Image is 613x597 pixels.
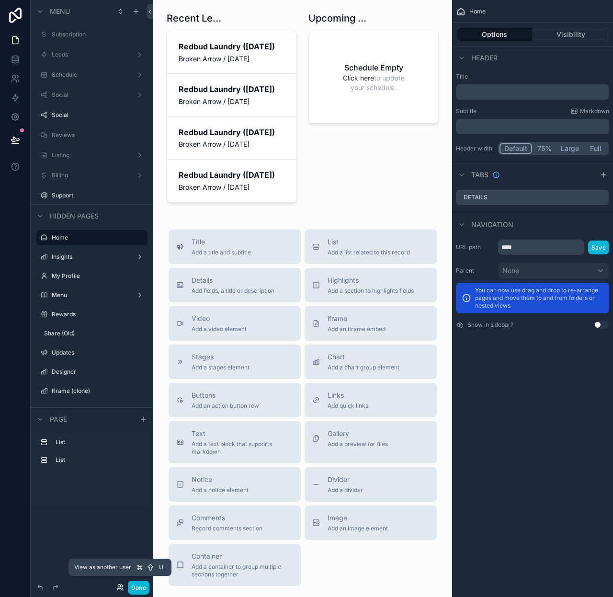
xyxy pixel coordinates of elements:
span: Add a text block that supports markdown [192,440,293,456]
button: Visibility [533,28,610,41]
button: Large [556,143,583,154]
span: Text [192,429,293,438]
span: Links [328,390,368,400]
button: Options [456,28,533,41]
div: scrollable content [31,430,153,477]
label: Subtitle [456,107,477,115]
button: ChartAdd a chart group element [305,344,437,379]
span: Add a divider [328,486,363,494]
label: Designer [52,368,146,376]
span: Add a notice element [192,486,249,494]
label: Rewards [52,310,146,318]
label: Insights [52,253,132,261]
span: Add quick links [328,402,368,410]
span: Add a title and subtitle [192,249,251,256]
span: Image [328,513,388,523]
span: Header [471,53,498,63]
span: Buttons [192,390,259,400]
span: Add an action button row [192,402,259,410]
label: Reviews [52,131,146,139]
label: Title [456,73,609,80]
label: URL path [456,243,494,251]
span: Stages [192,352,250,362]
span: View as another user [74,563,131,571]
label: Details [464,194,488,201]
span: Hidden pages [50,211,99,221]
label: Show in sidebar? [467,321,513,329]
label: Share (Old) [44,330,146,337]
span: List [328,237,410,247]
span: Home [469,8,486,15]
button: ImageAdd an image element [305,505,437,540]
span: Add a video element [192,325,247,333]
label: My Profile [52,272,146,280]
span: Page [50,414,67,424]
button: Default [499,143,532,154]
span: Video [192,314,247,323]
button: HighlightsAdd a section to highlights fields [305,268,437,302]
label: Social [52,111,146,119]
a: Menu [52,291,132,299]
p: You can now use drag and drop to re-arrange pages and move them to and from folders or nested views [475,287,603,310]
span: None [502,266,519,276]
span: Add a list related to this record [328,249,410,256]
button: None [498,263,609,279]
button: NoticeAdd a notice element [169,467,301,502]
span: Title [192,237,251,247]
span: Add fields, a title or description [192,287,274,295]
label: Schedule [52,71,132,79]
span: Navigation [471,220,513,230]
button: VideoAdd a video element [169,306,301,341]
button: GalleryAdd a preview for files [305,421,437,463]
button: ListAdd a list related to this record [305,230,437,264]
button: 75% [532,143,556,154]
span: Add a preview for files [328,440,388,448]
span: Markdown [580,107,609,115]
label: Home [52,234,142,241]
span: Details [192,276,274,285]
span: Menu [50,7,70,16]
label: Updates [52,349,146,356]
label: List [56,456,144,464]
span: Notice [192,475,249,484]
a: Markdown [570,107,609,115]
button: Done [128,581,149,595]
span: Highlights [328,276,414,285]
span: Record comments section [192,525,262,532]
button: ButtonsAdd an action button row [169,383,301,417]
label: Subscription [52,31,146,38]
span: Tabs [471,170,488,180]
label: Iframe (clone) [52,387,146,395]
button: DividerAdd a divider [305,467,437,502]
span: U [157,563,165,571]
label: Support [52,192,146,199]
button: TextAdd a text block that supports markdown [169,421,301,463]
label: Listing [52,151,132,159]
label: Social [52,91,132,99]
label: Billing [52,172,132,179]
span: Divider [328,475,363,484]
button: LinksAdd quick links [305,383,437,417]
label: Leads [52,51,132,58]
div: scrollable content [456,84,609,100]
div: scrollable content [456,119,609,134]
span: Add a stages element [192,364,250,371]
span: Add an image element [328,525,388,532]
span: Add a chart group element [328,364,399,371]
button: Full [583,143,608,154]
label: Parent [456,267,494,275]
button: ContainerAdd a container to group multiple sections together [169,544,301,586]
span: Add an iframe embed [328,325,386,333]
